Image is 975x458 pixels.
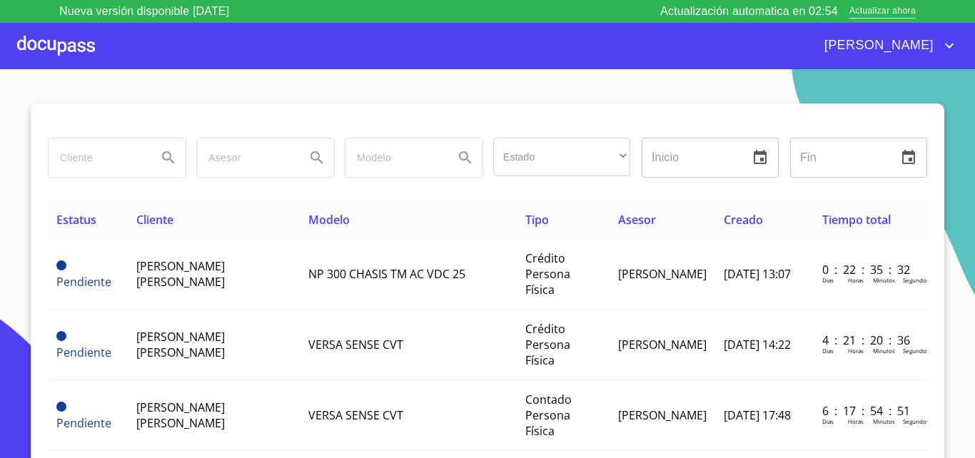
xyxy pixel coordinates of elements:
span: [PERSON_NAME] [814,34,941,57]
input: search [49,138,146,177]
span: [PERSON_NAME] [PERSON_NAME] [136,258,225,290]
span: Actualizar ahora [849,4,916,19]
p: Actualización automatica en 02:54 [660,3,838,20]
p: Horas [848,417,864,425]
span: Pendiente [56,415,111,431]
p: 4 : 21 : 20 : 36 [822,332,919,348]
span: Contado Persona Física [525,392,572,439]
p: Dias [822,417,834,425]
span: [DATE] 17:48 [724,407,791,423]
p: Horas [848,347,864,355]
input: search [345,138,443,177]
span: VERSA SENSE CVT [308,407,403,423]
button: Search [300,141,334,175]
span: Crédito Persona Física [525,250,570,297]
span: Tiempo total [822,212,891,228]
p: Minutos [873,276,895,284]
p: Minutos [873,347,895,355]
span: Modelo [308,212,350,228]
span: VERSA SENSE CVT [308,337,403,352]
span: [DATE] 14:22 [724,337,791,352]
p: Segundos [903,347,929,355]
span: Asesor [618,212,656,228]
span: Pendiente [56,274,111,290]
button: Search [151,141,186,175]
p: Segundos [903,417,929,425]
p: Segundos [903,276,929,284]
p: Horas [848,276,864,284]
span: Cliente [136,212,173,228]
span: [PERSON_NAME] [PERSON_NAME] [136,400,225,431]
p: Dias [822,276,834,284]
span: Creado [724,212,763,228]
span: [PERSON_NAME] [PERSON_NAME] [136,329,225,360]
button: Search [448,141,483,175]
span: Tipo [525,212,549,228]
p: 6 : 17 : 54 : 51 [822,403,919,419]
span: NP 300 CHASIS TM AC VDC 25 [308,266,465,282]
span: [DATE] 13:07 [724,266,791,282]
span: Pendiente [56,331,66,341]
p: Minutos [873,417,895,425]
p: Nueva versión disponible [DATE] [59,3,229,20]
span: Pendiente [56,345,111,360]
span: [PERSON_NAME] [618,407,707,423]
p: 0 : 22 : 35 : 32 [822,262,919,278]
span: [PERSON_NAME] [618,337,707,352]
input: search [197,138,294,177]
span: [PERSON_NAME] [618,266,707,282]
span: Pendiente [56,260,66,270]
span: Pendiente [56,402,66,412]
button: account of current user [814,34,958,57]
p: Dias [822,347,834,355]
div: ​ [493,138,630,176]
span: Estatus [56,212,96,228]
span: Crédito Persona Física [525,321,570,368]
